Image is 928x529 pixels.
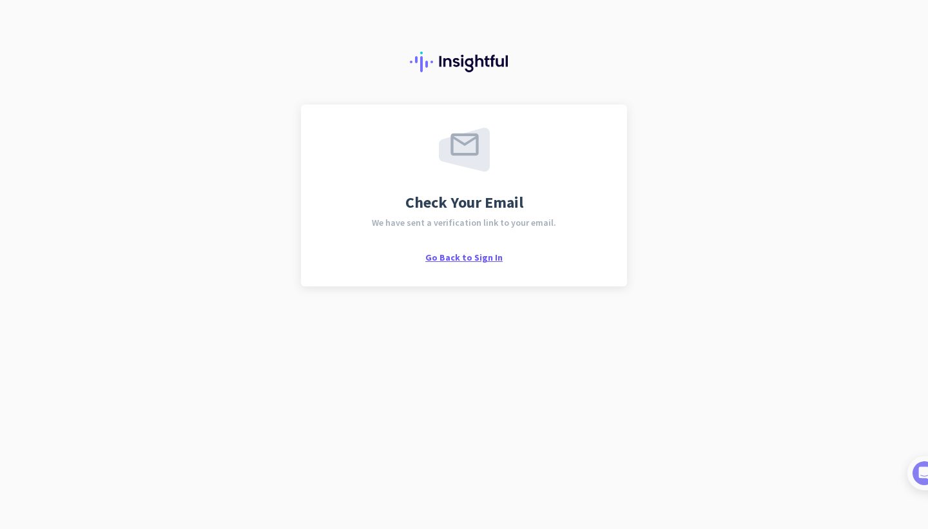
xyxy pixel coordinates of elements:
[410,52,518,72] img: Insightful
[405,195,523,210] span: Check Your Email
[372,218,556,227] span: We have sent a verification link to your email.
[425,252,503,263] span: Go Back to Sign In
[439,128,490,172] img: email-sent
